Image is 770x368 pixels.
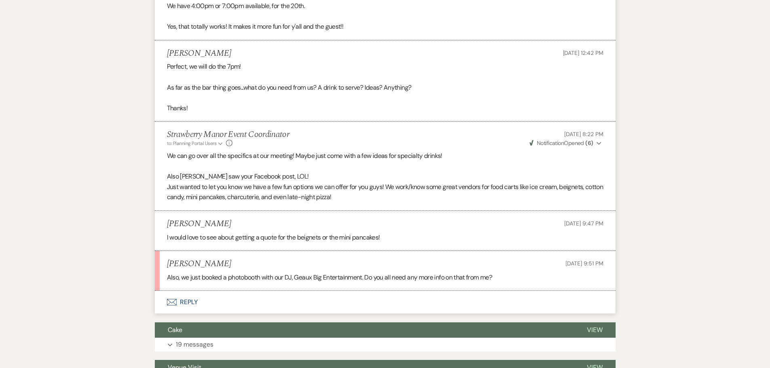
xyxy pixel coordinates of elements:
button: to: Planning Portal Users [167,140,224,147]
p: 19 messages [176,339,213,350]
p: Also, we just booked a photobooth with our DJ, Geaux Big Entertainment. Do you all need any more ... [167,272,603,283]
button: Reply [155,291,616,313]
button: Cake [155,322,574,338]
button: View [574,322,616,338]
span: [DATE] 8:22 PM [564,130,603,138]
p: Just wanted to let you know we have a few fun options we can offer for you guys! We work/know som... [167,182,603,202]
p: Also [PERSON_NAME] saw your Facebook post, LOL! [167,171,603,182]
strong: ( 6 ) [585,139,593,147]
p: We have 4:00pm or 7:00pm available, for the 20th. [167,1,603,11]
button: 19 messages [155,338,616,351]
span: [DATE] 9:47 PM [564,220,603,227]
h5: Strawberry Manor Event Coordinator [167,130,289,140]
span: to: Planning Portal Users [167,140,217,147]
p: Thanks! [167,103,603,114]
p: Perfect, we will do the 7pm! [167,61,603,72]
span: Opened [530,139,593,147]
span: [DATE] 9:51 PM [565,260,603,267]
p: I would love to see about getting a quote for the beignets or the mini pancakes! [167,232,603,243]
span: Notification [537,139,564,147]
h5: [PERSON_NAME] [167,259,231,269]
span: View [587,326,603,334]
span: Cake [168,326,182,334]
p: Yes, that totally works! It makes it more fun for y'all and the guest!! [167,21,603,32]
h5: [PERSON_NAME] [167,48,231,59]
button: NotificationOpened (6) [528,139,603,147]
p: We can go over all the specifics at our meeting! Maybe just come with a few ideas for specialty d... [167,151,603,161]
span: [DATE] 12:42 PM [563,49,603,57]
h5: [PERSON_NAME] [167,219,231,229]
p: As far as the bar thing goes...what do you need from us? A drink to serve? Ideas? Anything? [167,82,603,93]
